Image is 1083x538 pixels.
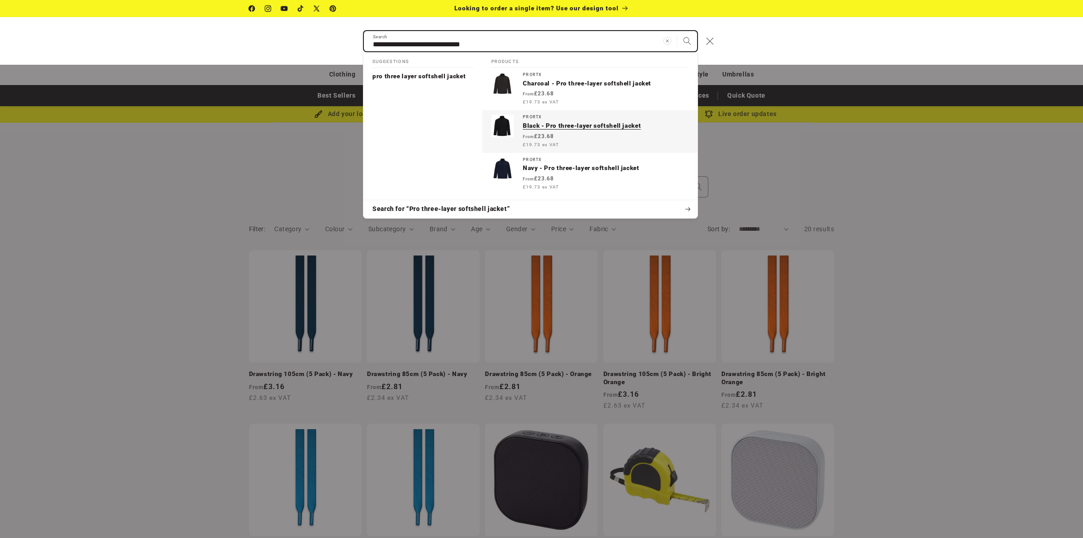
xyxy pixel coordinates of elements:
[523,99,559,105] span: £19.73 ex VAT
[482,110,698,152] a: ProRTXBlack - Pro three-layer softshell jacket From£23.68 £19.73 ex VAT
[363,68,482,85] a: pro three layer softshell jacket
[523,133,554,139] strong: £23.68
[482,153,698,195] a: ProRTXNavy - Pro three-layer softshell jacket From£23.68 £19.73 ex VAT
[523,122,689,130] p: Black - Pro three-layer softshell jacket
[523,92,534,96] span: From
[372,72,466,80] span: pro three layer softshell jacket
[523,175,554,182] strong: £23.68
[491,72,514,95] img: Pro three-layer softshell jacket
[677,31,697,51] button: Search
[372,205,510,214] span: Search for “Pro three-layer softshell jacket”
[523,115,689,120] div: ProRTX
[482,68,698,110] a: ProRTXCharcoal - Pro three-layer softshell jacket From£23.68 £19.73 ex VAT
[523,164,689,172] p: Navy - Pro three-layer softshell jacket
[657,31,677,51] button: Clear search term
[523,90,554,97] strong: £23.68
[523,141,559,148] span: £19.73 ex VAT
[372,72,466,81] p: pro three layer softshell jacket
[523,80,689,88] p: Charcoal - Pro three-layer softshell jacket
[523,157,689,162] div: ProRTX
[491,52,689,68] h2: Products
[523,184,559,190] span: £19.73 ex VAT
[372,52,473,68] h2: Suggestions
[523,177,534,181] span: From
[454,4,619,12] span: Looking to order a single item? Use our design tool
[929,441,1083,538] iframe: Chat Widget
[523,134,534,139] span: From
[523,72,689,77] div: ProRTX
[491,157,514,180] img: Pro three-layer softshell jacket
[491,115,514,137] img: Pro three-layer softshell jacket
[700,31,720,51] button: Close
